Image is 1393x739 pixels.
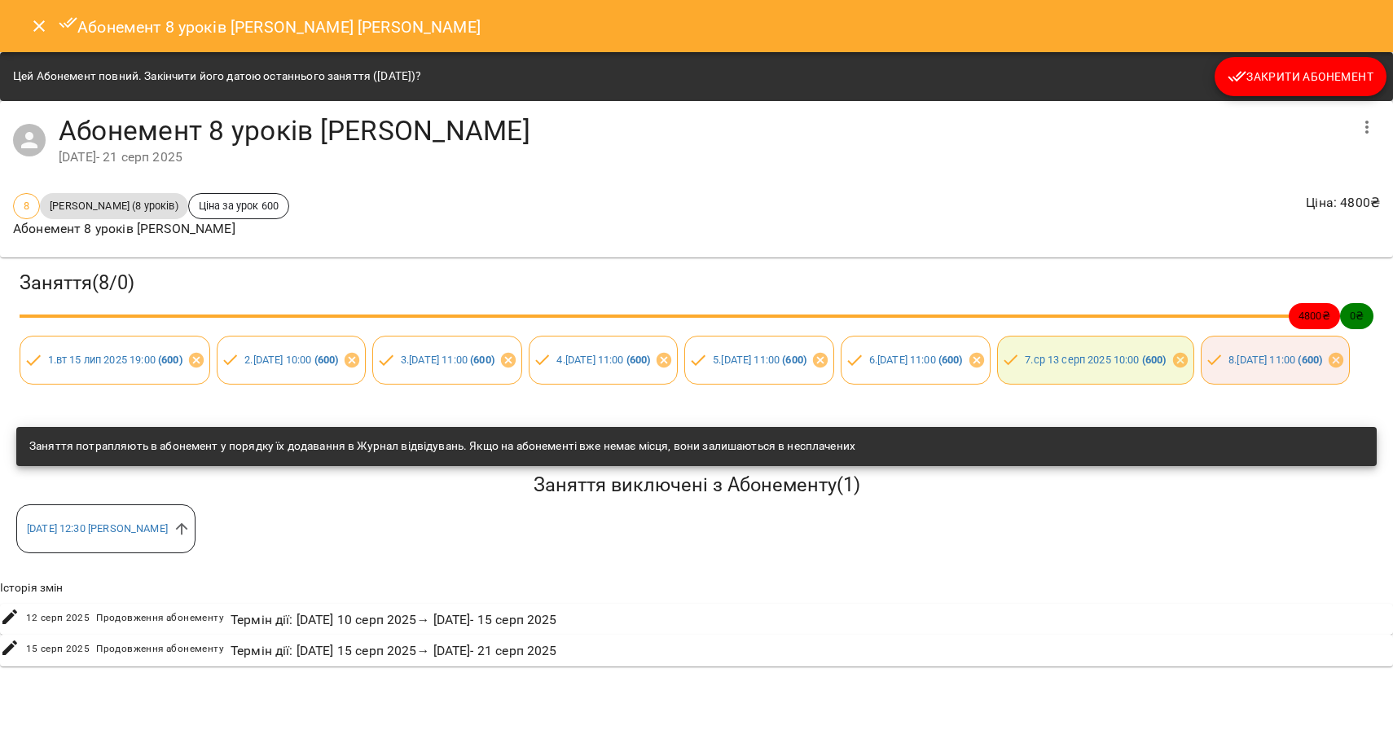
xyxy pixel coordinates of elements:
span: 12 серп 2025 [26,610,90,627]
div: Цей Абонемент повний. Закінчити його датою останнього заняття ([DATE])? [13,62,421,91]
a: 8.[DATE] 11:00 (600) [1228,354,1322,366]
a: 7.ср 13 серп 2025 10:00 (600) [1025,354,1166,366]
b: ( 600 ) [1298,354,1322,366]
span: [PERSON_NAME] (8 уроків) [40,198,188,213]
span: 15 серп 2025 [26,641,90,658]
a: 6.[DATE] 11:00 (600) [869,354,963,366]
div: [DATE] - 21 серп 2025 [59,147,1347,167]
b: ( 600 ) [470,354,494,366]
div: 5.[DATE] 11:00 (600) [684,336,834,385]
span: Продовження абонементу [96,641,224,658]
div: 8.[DATE] 11:00 (600) [1201,336,1351,385]
span: 4800 ₴ [1289,308,1340,323]
span: 0 ₴ [1340,308,1373,323]
button: Закрити Абонемент [1215,57,1386,96]
a: 4.[DATE] 11:00 (600) [556,354,650,366]
p: Ціна : 4800 ₴ [1306,193,1380,213]
div: Заняття потрапляють в абонемент у порядку їх додавання в Журнал відвідувань. Якщо на абонементі в... [29,432,855,461]
div: [DATE] 12:30 [PERSON_NAME] [16,504,196,553]
b: ( 600 ) [1142,354,1167,366]
div: 7.ср 13 серп 2025 10:00 (600) [997,336,1194,385]
button: Close [20,7,59,46]
a: 2.[DATE] 10:00 (600) [244,354,338,366]
a: 3.[DATE] 11:00 (600) [401,354,494,366]
div: 4.[DATE] 11:00 (600) [529,336,679,385]
p: Абонемент 8 уроків [PERSON_NAME] [13,219,289,239]
h5: Заняття виключені з Абонементу ( 1 ) [16,473,1377,498]
b: ( 600 ) [938,354,963,366]
h6: Абонемент 8 уроків [PERSON_NAME] [PERSON_NAME] [59,13,481,40]
b: ( 600 ) [314,354,339,366]
h4: Абонемент 8 уроків [PERSON_NAME] [59,114,1347,147]
div: 3.[DATE] 11:00 (600) [372,336,522,385]
span: Ціна за урок 600 [189,198,288,213]
a: 5.[DATE] 11:00 (600) [713,354,806,366]
div: Термін дії : [DATE] 10 серп 2025 → [DATE] - 15 серп 2025 [227,607,560,633]
b: ( 600 ) [782,354,806,366]
a: [DATE] 12:30 [PERSON_NAME] [27,522,168,534]
span: 8 [14,198,39,213]
div: 1.вт 15 лип 2025 19:00 (600) [20,336,210,385]
span: Закрити Абонемент [1228,67,1373,86]
div: Термін дії : [DATE] 15 серп 2025 → [DATE] - 21 серп 2025 [227,638,560,664]
div: 6.[DATE] 11:00 (600) [841,336,991,385]
b: ( 600 ) [158,354,182,366]
span: Продовження абонементу [96,610,224,627]
a: 1.вт 15 лип 2025 19:00 (600) [48,354,182,366]
div: 2.[DATE] 10:00 (600) [217,336,367,385]
b: ( 600 ) [626,354,651,366]
h3: Заняття ( 8 / 0 ) [20,271,1373,296]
